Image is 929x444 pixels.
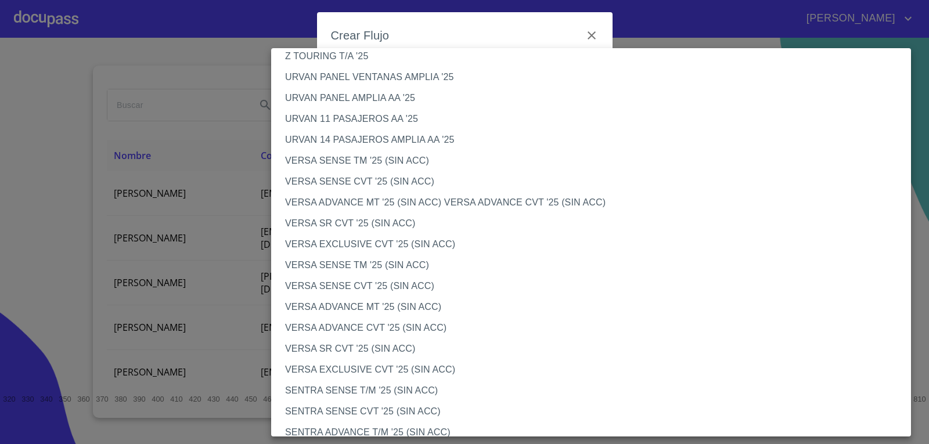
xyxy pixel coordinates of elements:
li: VERSA SR CVT '25 (SIN ACC) [271,213,920,234]
li: VERSA SENSE CVT '25 (SIN ACC) [271,276,920,297]
li: VERSA EXCLUSIVE CVT '25 (SIN ACC) [271,234,920,255]
li: VERSA ADVANCE CVT '25 (SIN ACC) [271,317,920,338]
li: URVAN 11 PASAJEROS AA '25 [271,109,920,129]
li: VERSA ADVANCE MT '25 (SIN ACC) VERSA ADVANCE CVT '25 (SIN ACC) [271,192,920,213]
li: Z TOURING T/A '25 [271,46,920,67]
li: VERSA SENSE CVT '25 (SIN ACC) [271,171,920,192]
li: SENTRA ADVANCE T/M '25 (SIN ACC) [271,422,920,443]
li: SENTRA SENSE CVT '25 (SIN ACC) [271,401,920,422]
li: SENTRA SENSE T/M '25 (SIN ACC) [271,380,920,401]
li: URVAN PANEL AMPLIA AA '25 [271,88,920,109]
li: URVAN PANEL VENTANAS AMPLIA '25 [271,67,920,88]
li: VERSA SR CVT '25 (SIN ACC) [271,338,920,359]
li: VERSA SENSE TM '25 (SIN ACC) [271,150,920,171]
li: VERSA SENSE TM '25 (SIN ACC) [271,255,920,276]
li: URVAN 14 PASAJEROS AMPLIA AA '25 [271,129,920,150]
li: VERSA ADVANCE MT '25 (SIN ACC) [271,297,920,317]
li: VERSA EXCLUSIVE CVT '25 (SIN ACC) [271,359,920,380]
